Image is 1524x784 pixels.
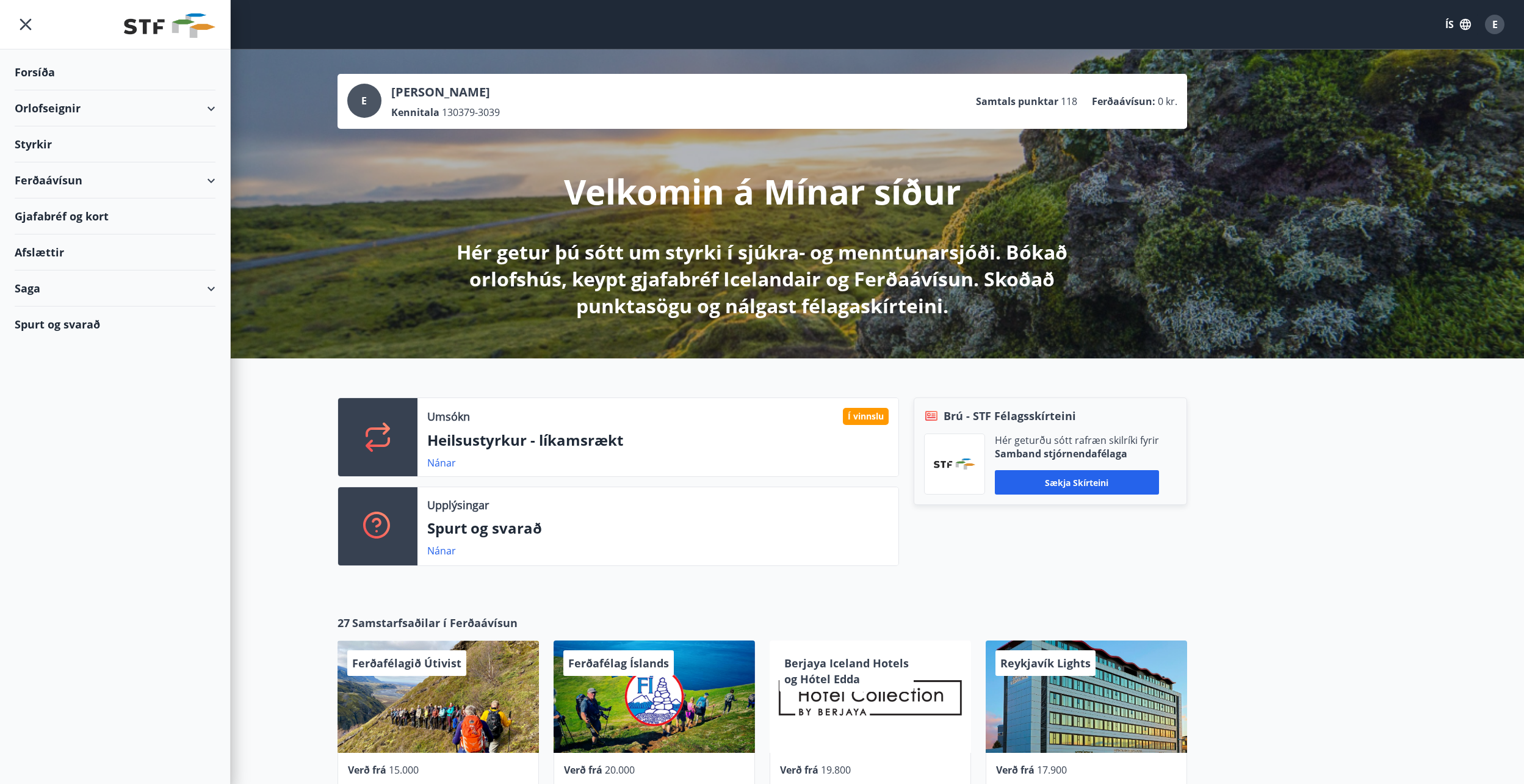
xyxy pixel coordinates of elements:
span: 17.900 [1037,763,1067,777]
span: Berjaya Iceland Hotels og Hótel Edda [784,656,909,686]
span: Verð frá [564,763,602,777]
p: Samband stjórnendafélaga [995,447,1159,460]
span: Samstarfsaðilar í Ferðaávísun [352,615,518,631]
span: E [1492,18,1498,31]
p: Samtals punktar [976,95,1058,108]
a: Nánar [427,456,456,470]
div: Orlofseignir [15,90,215,126]
p: Velkomin á Mínar síður [564,168,961,214]
div: Styrkir [15,126,215,162]
span: 15.000 [389,763,419,777]
span: Verð frá [348,763,386,777]
div: Í vinnslu [843,408,889,425]
span: 27 [338,615,350,631]
div: Forsíða [15,54,215,90]
span: E [361,94,367,107]
span: 130379-3039 [442,106,500,119]
span: 19.800 [821,763,851,777]
span: Verð frá [780,763,818,777]
a: Nánar [427,544,456,557]
img: vjCaq2fThgY3EUYqSgpjEiBg6WP39ov69hlhuPVN.png [934,459,975,470]
button: menu [15,13,37,35]
p: Ferðaávísun : [1092,95,1155,108]
div: Gjafabréf og kort [15,198,215,234]
button: E [1480,10,1509,39]
div: Saga [15,270,215,307]
p: Kennitala [391,106,439,119]
p: Spurt og svarað [427,518,889,539]
button: ÍS [1439,13,1478,35]
div: Afslættir [15,234,215,270]
span: Reykjavík Lights [1000,656,1091,670]
span: Ferðafélag Íslands [568,656,669,670]
p: [PERSON_NAME] [391,84,500,101]
span: 0 kr. [1158,95,1177,108]
button: Sækja skírteini [995,470,1159,495]
p: Hér getur þú sótt um styrki í sjúkra- og menntunarsjóði. Bókað orlofshús, keypt gjafabréf Iceland... [440,239,1085,319]
p: Umsókn [427,408,470,424]
p: Upplýsingar [427,497,489,513]
img: union_logo [124,13,215,38]
p: Hér geturðu sótt rafræn skilríki fyrir [995,434,1159,447]
span: Verð frá [996,763,1035,777]
div: Spurt og svarað [15,307,215,342]
div: Ferðaávísun [15,162,215,198]
span: Brú - STF Félagsskírteini [944,408,1076,424]
p: Heilsustyrkur - líkamsrækt [427,430,889,451]
span: 118 [1061,95,1077,108]
span: Ferðafélagið Útivist [352,656,461,670]
span: 20.000 [605,763,635,777]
